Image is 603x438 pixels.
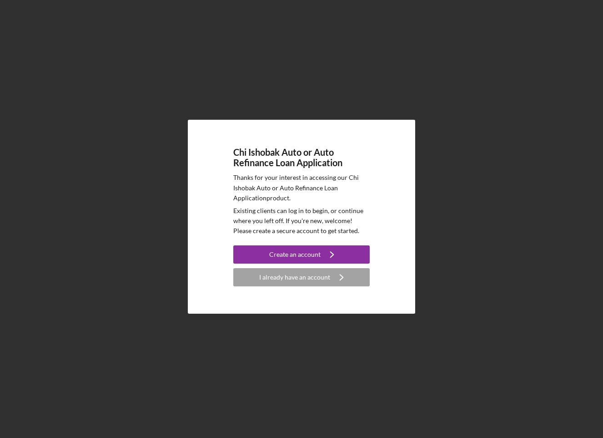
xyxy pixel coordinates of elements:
div: Create an account [269,245,321,264]
p: Existing clients can log in to begin, or continue where you left off. If you're new, welcome! Ple... [233,206,370,236]
button: Create an account [233,245,370,264]
button: I already have an account [233,268,370,286]
div: I already have an account [259,268,330,286]
a: Create an account [233,245,370,266]
h4: Chi Ishobak Auto or Auto Refinance Loan Application [233,147,370,168]
p: Thanks for your interest in accessing our Chi Ishobak Auto or Auto Refinance Loan Application pro... [233,173,370,203]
